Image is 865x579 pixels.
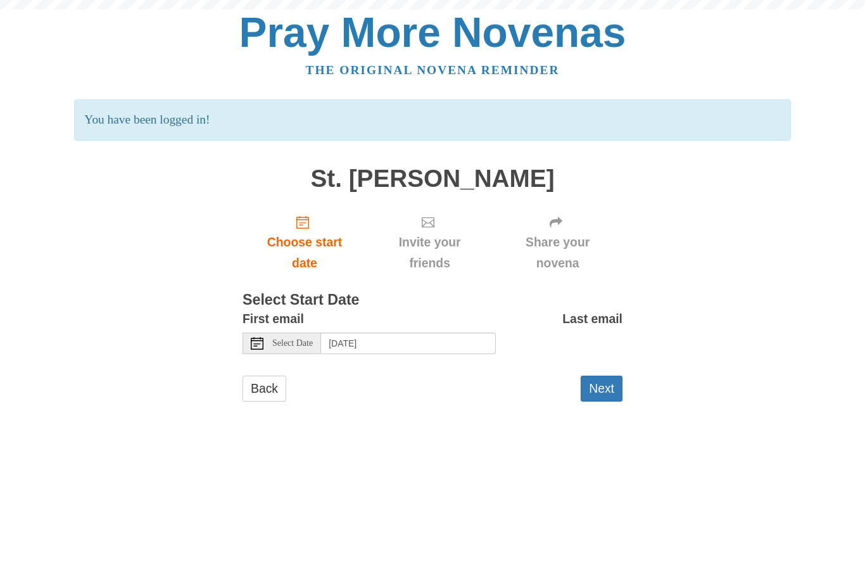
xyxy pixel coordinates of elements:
[367,205,493,280] div: Click "Next" to confirm your start date first.
[243,205,367,280] a: Choose start date
[581,376,622,402] button: Next
[243,292,622,309] h3: Select Start Date
[243,309,304,329] label: First email
[505,232,610,274] span: Share your novena
[239,9,626,56] a: Pray More Novenas
[493,205,622,280] div: Click "Next" to confirm your start date first.
[272,339,313,348] span: Select Date
[562,309,622,329] label: Last email
[243,165,622,193] h1: St. [PERSON_NAME]
[255,232,354,274] span: Choose start date
[243,376,286,402] a: Back
[306,63,560,77] a: The original novena reminder
[74,99,790,141] p: You have been logged in!
[379,232,480,274] span: Invite your friends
